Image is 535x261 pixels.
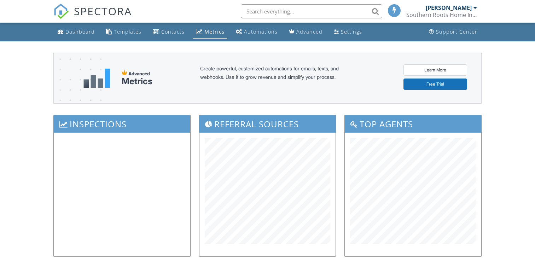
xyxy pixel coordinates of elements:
[426,4,472,11] div: [PERSON_NAME]
[114,28,141,35] div: Templates
[53,4,69,19] img: The Best Home Inspection Software - Spectora
[286,25,325,39] a: Advanced
[65,28,95,35] div: Dashboard
[74,4,132,18] span: SPECTORA
[403,79,467,90] a: Free Trial
[103,25,144,39] a: Templates
[122,76,152,86] div: Metrics
[53,10,132,24] a: SPECTORA
[244,28,278,35] div: Automations
[83,69,110,88] img: metrics-aadfce2e17a16c02574e7fc40e4d6b8174baaf19895a402c862ea781aae8ef5b.svg
[296,28,322,35] div: Advanced
[426,25,480,39] a: Support Center
[436,28,477,35] div: Support Center
[128,71,150,76] span: Advanced
[150,25,187,39] a: Contacts
[199,115,336,133] h3: Referral Sources
[331,25,365,39] a: Settings
[54,53,101,131] img: advanced-banner-bg-f6ff0eecfa0ee76150a1dea9fec4b49f333892f74bc19f1b897a312d7a1b2ff3.png
[403,64,467,76] a: Learn More
[341,28,362,35] div: Settings
[55,25,98,39] a: Dashboard
[406,11,477,18] div: Southern Roots Home Inspections
[204,28,225,35] div: Metrics
[200,64,356,92] div: Create powerful, customized automations for emails, texts, and webhooks. Use it to grow revenue a...
[161,28,185,35] div: Contacts
[233,25,280,39] a: Automations (Basic)
[193,25,227,39] a: Metrics
[241,4,382,18] input: Search everything...
[345,115,481,133] h3: Top Agents
[54,115,190,133] h3: Inspections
